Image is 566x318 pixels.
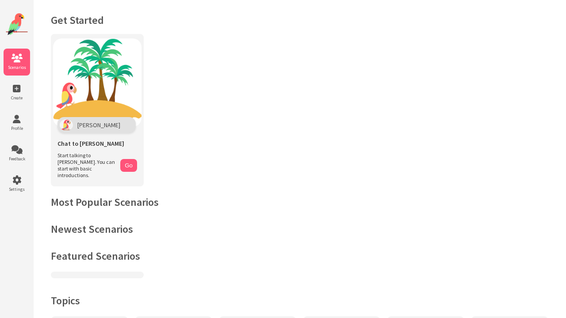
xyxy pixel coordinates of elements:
[53,38,141,127] img: Chat with Polly
[51,222,548,236] h2: Newest Scenarios
[51,249,548,263] h2: Featured Scenarios
[60,119,73,131] img: Polly
[120,159,137,172] button: Go
[4,186,30,192] span: Settings
[51,294,548,307] h2: Topics
[4,64,30,70] span: Scenarios
[77,121,120,129] span: [PERSON_NAME]
[57,152,116,178] span: Start talking to [PERSON_NAME]. You can start with basic introductions.
[51,13,548,27] h1: Get Started
[4,95,30,101] span: Create
[6,13,28,35] img: Website Logo
[4,156,30,162] span: Feedback
[51,195,548,209] h2: Most Popular Scenarios
[57,140,124,148] span: Chat to [PERSON_NAME]
[4,125,30,131] span: Profile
